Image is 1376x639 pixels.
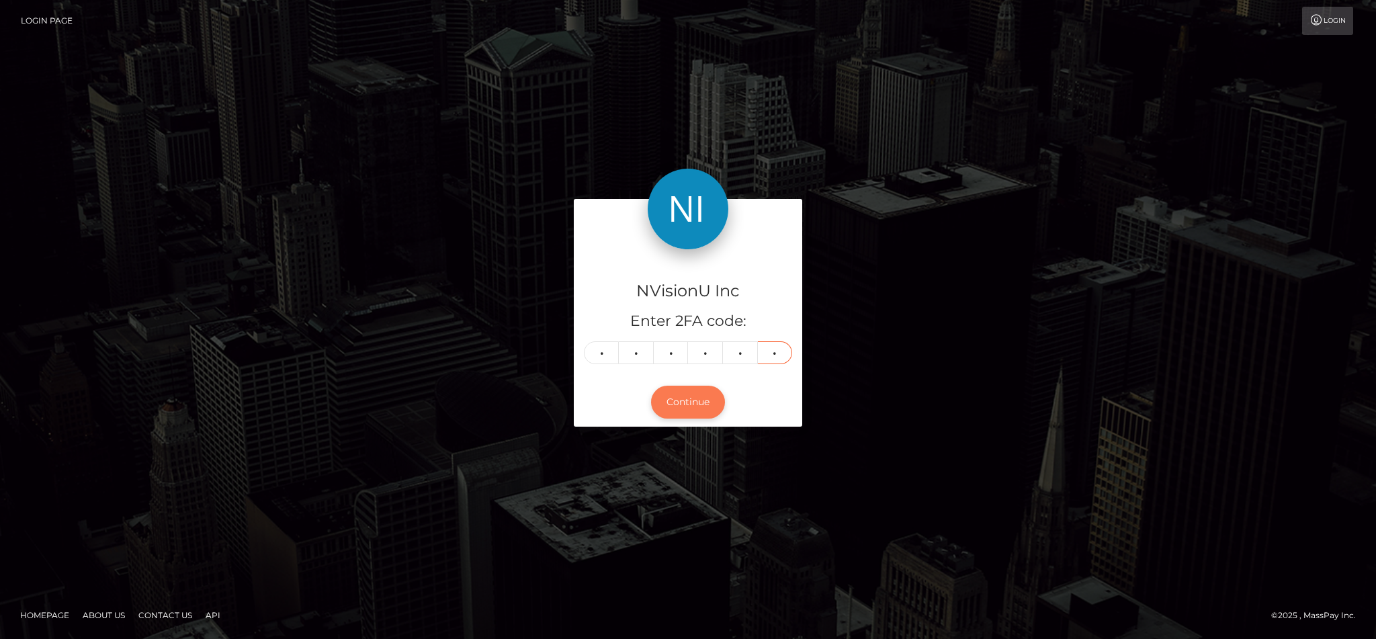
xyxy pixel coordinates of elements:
[15,605,75,626] a: Homepage
[1271,608,1366,623] div: © 2025 , MassPay Inc.
[21,7,73,35] a: Login Page
[648,169,728,249] img: NVisionU Inc
[584,280,792,303] h4: NVisionU Inc
[77,605,130,626] a: About Us
[651,386,725,419] button: Continue
[1302,7,1353,35] a: Login
[584,311,792,332] h5: Enter 2FA code:
[133,605,198,626] a: Contact Us
[200,605,226,626] a: API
